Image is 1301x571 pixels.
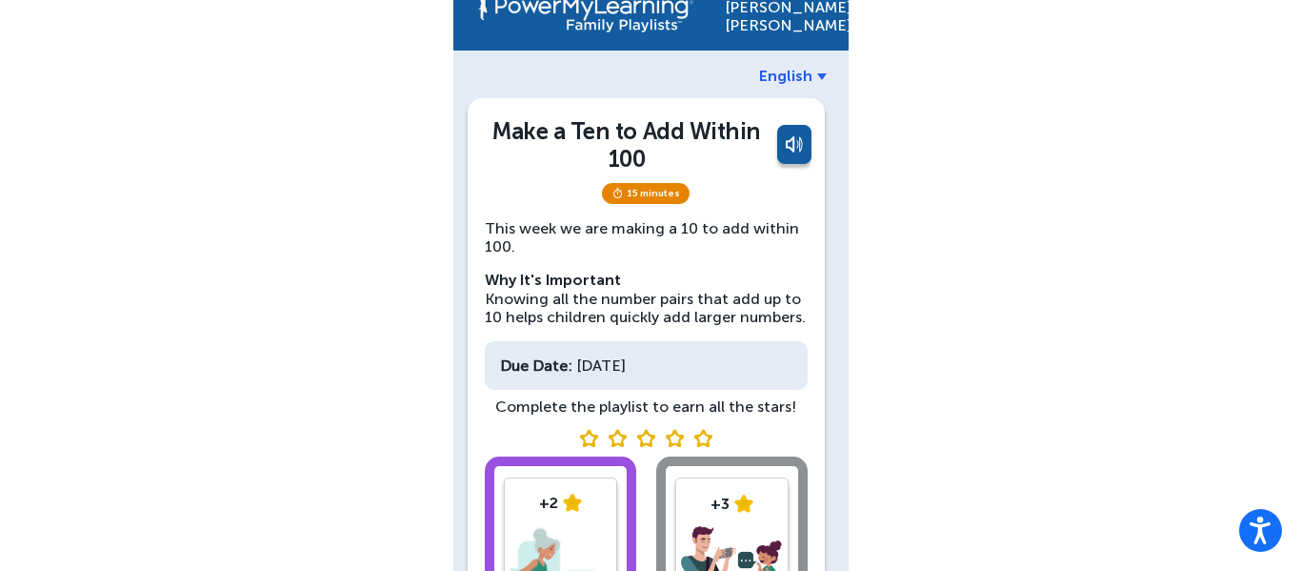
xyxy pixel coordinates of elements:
[510,494,611,512] div: +2
[602,183,690,204] span: 15 minutes
[563,494,582,512] img: star
[500,357,572,375] div: Due Date:
[485,219,799,255] span: This week we are making a 10 to add within 100.
[759,67,812,85] span: English
[485,271,621,289] strong: Why It's Important
[579,429,598,447] img: blank star
[636,429,655,447] img: blank star
[665,429,684,447] img: blank star
[485,117,770,173] div: Make a Ten to Add Within 100
[485,341,808,390] div: [DATE]
[485,271,808,326] p: Knowing all the number pairs that add up to 10 helps children quickly add larger numbers.
[693,429,712,447] img: blank star
[485,398,808,416] div: Complete the playlist to earn all the stars!
[611,188,624,199] img: timer.svg
[759,67,827,85] a: English
[608,429,627,447] img: blank star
